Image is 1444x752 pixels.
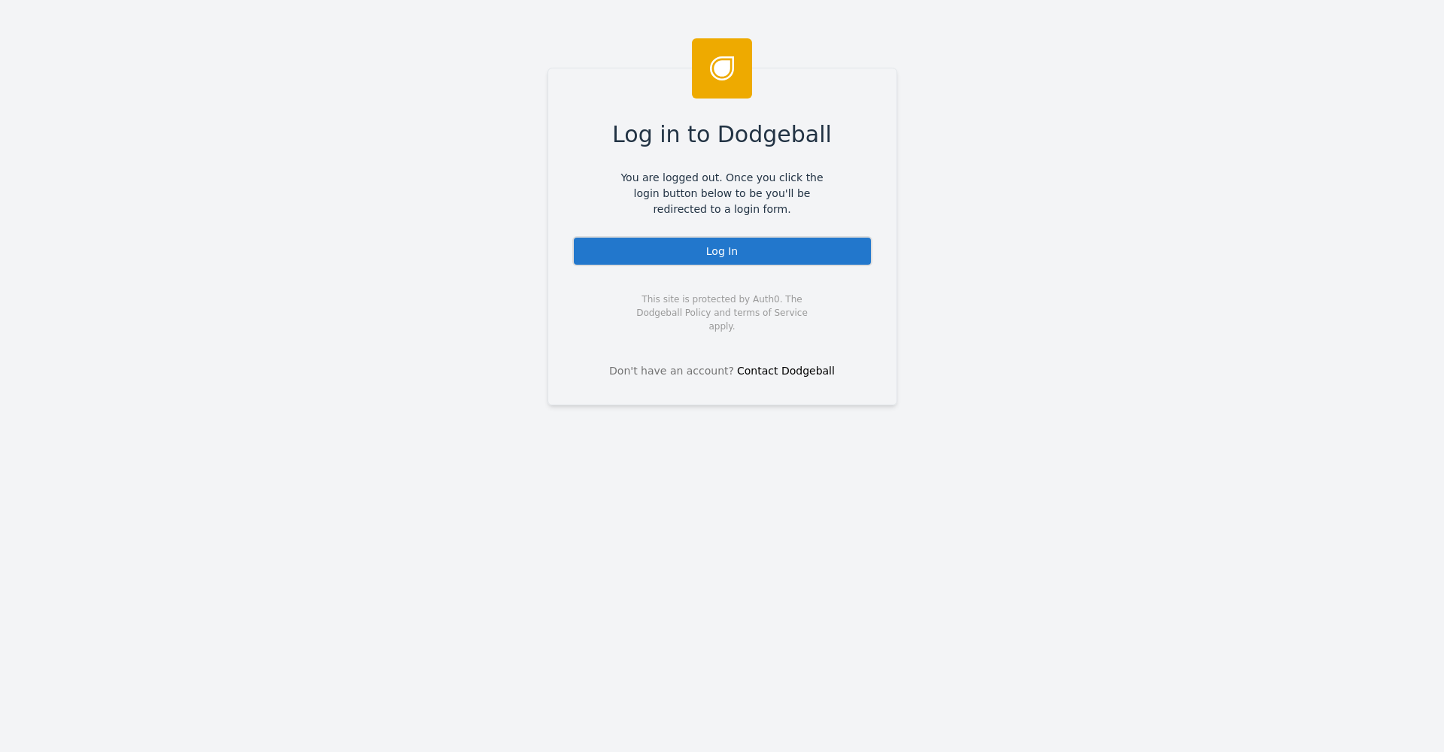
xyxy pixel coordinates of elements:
[623,293,821,333] span: This site is protected by Auth0. The Dodgeball Policy and terms of Service apply.
[737,365,835,377] a: Contact Dodgeball
[610,170,835,217] span: You are logged out. Once you click the login button below to be you'll be redirected to a login f...
[612,117,832,151] span: Log in to Dodgeball
[572,236,872,266] div: Log In
[609,363,734,379] span: Don't have an account?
